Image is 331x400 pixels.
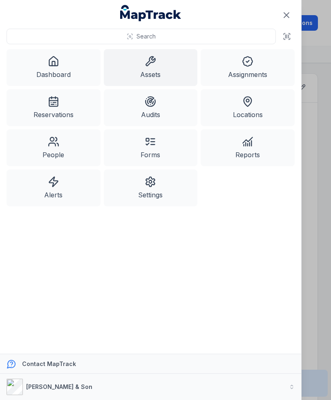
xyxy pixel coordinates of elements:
a: People [7,129,101,166]
a: MapTrack [120,5,181,21]
a: Reservations [7,89,101,126]
span: Search [136,32,156,41]
a: Assets [104,49,198,86]
a: Dashboard [7,49,101,86]
a: Reports [201,129,295,166]
a: Audits [104,89,198,126]
button: Search [7,29,276,44]
a: Settings [104,169,198,206]
a: Assignments [201,49,295,86]
strong: [PERSON_NAME] & Son [26,383,92,390]
a: Alerts [7,169,101,206]
button: Close navigation [278,7,295,24]
a: Locations [201,89,295,126]
a: Forms [104,129,198,166]
strong: Contact MapTrack [22,360,76,367]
